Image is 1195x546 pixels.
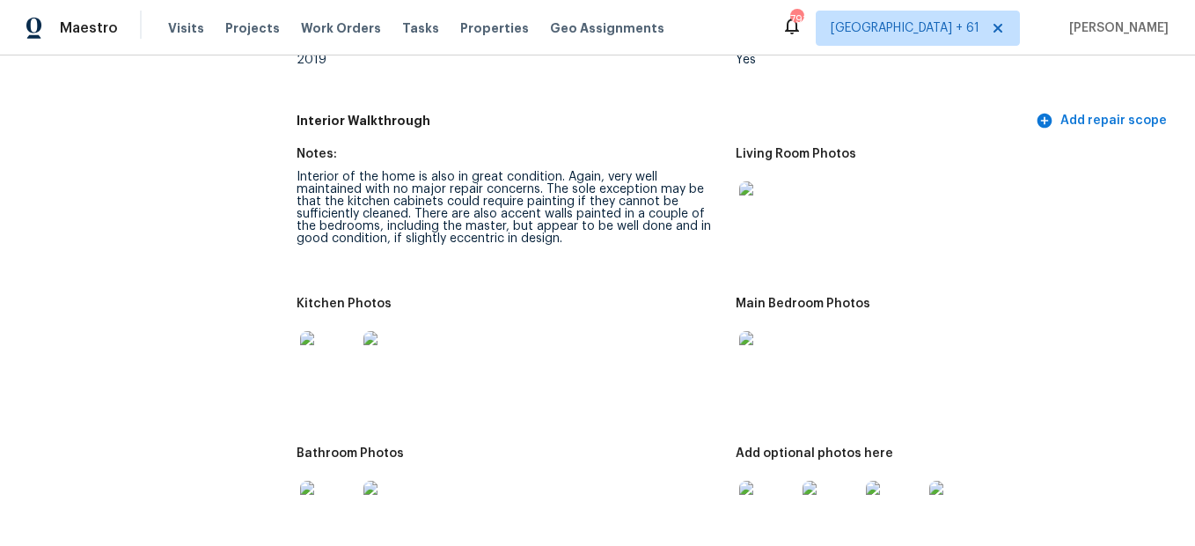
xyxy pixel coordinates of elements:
[790,11,803,28] div: 791
[550,19,664,37] span: Geo Assignments
[460,19,529,37] span: Properties
[736,54,1160,66] div: Yes
[301,19,381,37] span: Work Orders
[1062,19,1169,37] span: [PERSON_NAME]
[297,148,337,160] h5: Notes:
[168,19,204,37] span: Visits
[1032,105,1174,137] button: Add repair scope
[1039,110,1167,132] span: Add repair scope
[297,447,404,460] h5: Bathroom Photos
[736,298,870,310] h5: Main Bedroom Photos
[297,54,721,66] div: 2019
[297,171,721,245] div: Interior of the home is also in great condition. Again, very well maintained with no major repair...
[297,298,392,310] h5: Kitchen Photos
[402,22,439,34] span: Tasks
[831,19,979,37] span: [GEOGRAPHIC_DATA] + 61
[225,19,280,37] span: Projects
[736,148,856,160] h5: Living Room Photos
[736,447,893,460] h5: Add optional photos here
[60,19,118,37] span: Maestro
[297,112,1032,130] h5: Interior Walkthrough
